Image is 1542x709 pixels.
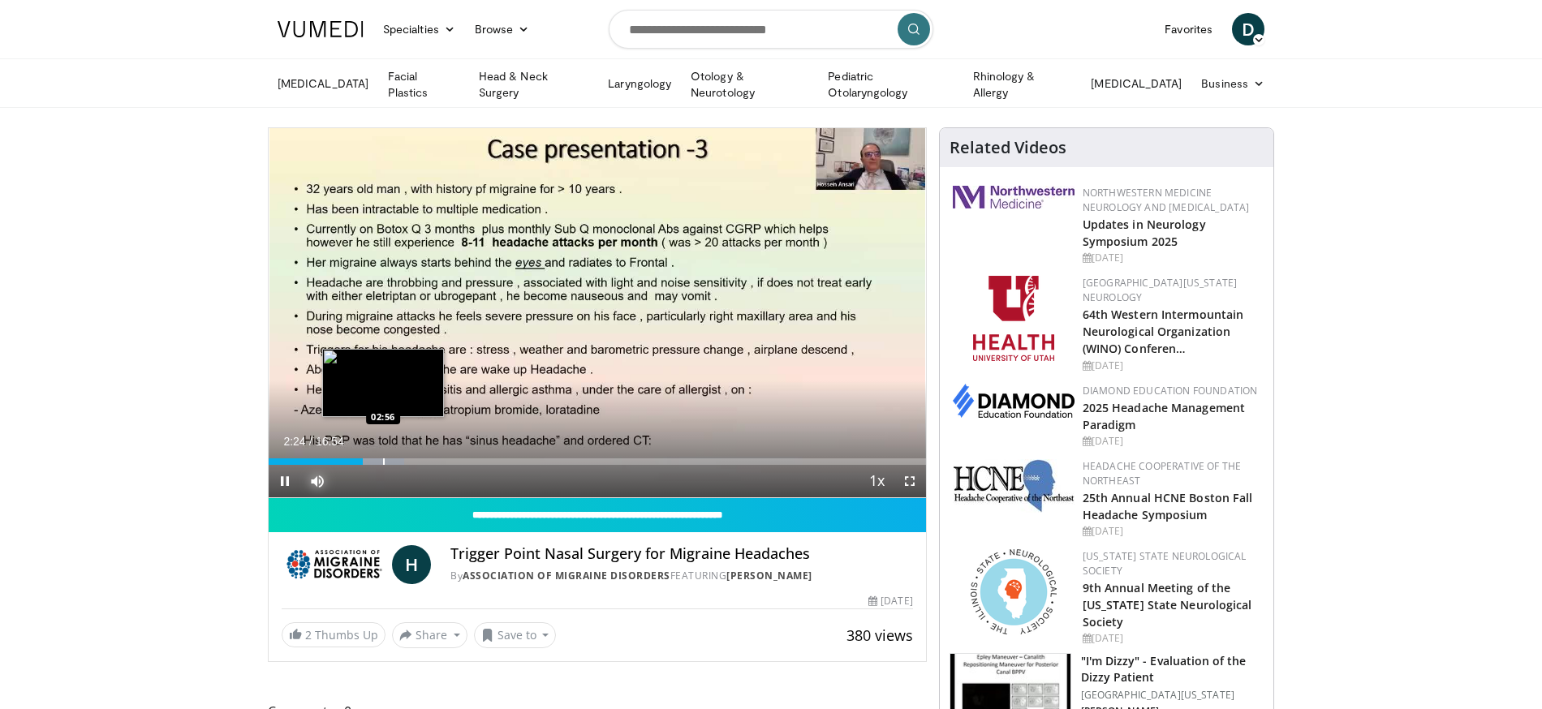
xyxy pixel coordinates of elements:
a: Northwestern Medicine Neurology and [MEDICAL_DATA] [1083,186,1250,214]
span: 2:24 [283,435,305,448]
a: Head & Neck Surgery [469,68,598,101]
a: Updates in Neurology Symposium 2025 [1083,217,1206,249]
h4: Related Videos [950,138,1066,157]
a: Headache Cooperative of the Northeast [1083,459,1242,488]
p: [GEOGRAPHIC_DATA][US_STATE] [1081,689,1264,702]
img: d0406666-9e5f-4b94-941b-f1257ac5ccaf.png.150x105_q85_autocrop_double_scale_upscale_version-0.2.png [953,384,1075,418]
span: 16:54 [316,435,344,448]
a: Pediatric Otolaryngology [818,68,963,101]
div: [DATE] [1083,359,1260,373]
span: / [309,435,312,448]
span: 2 [305,627,312,642]
span: 380 views [846,625,913,645]
img: 2a462fb6-9365-492a-ac79-3166a6f924d8.png.150x105_q85_autocrop_double_scale_upscale_version-0.2.jpg [953,186,1075,208]
input: Search topics, interventions [609,10,933,49]
a: Diamond Education Foundation [1083,384,1258,397]
button: Save to [474,622,557,648]
a: 9th Annual Meeting of the [US_STATE] State Neurological Society [1083,580,1252,630]
div: [DATE] [1083,434,1260,449]
a: Favorites [1155,13,1222,45]
img: image.jpeg [322,349,444,417]
a: 25th Annual HCNE Boston Fall Headache Symposium [1083,490,1253,522]
a: Otology & Neurotology [681,68,818,101]
img: 71a8b48c-8850-4916-bbdd-e2f3ccf11ef9.png.150x105_q85_autocrop_double_scale_upscale_version-0.2.png [971,549,1057,634]
h3: "I'm Dizzy" - Evaluation of the Dizzy Patient [1081,653,1264,685]
div: Progress Bar [269,458,926,465]
div: [DATE] [1083,251,1260,265]
a: Business [1191,67,1274,100]
button: Pause [269,465,301,497]
a: D [1232,13,1264,45]
img: Association of Migraine Disorders [282,545,385,584]
a: Browse [465,13,540,45]
a: Association of Migraine Disorders [463,569,670,582]
a: [US_STATE] State Neurological Society [1083,549,1247,578]
div: [DATE] [868,594,912,608]
button: Fullscreen [894,465,926,497]
h4: Trigger Point Nasal Surgery for Migraine Headaches [450,545,913,563]
a: Laryngology [598,67,681,100]
video-js: Video Player [269,128,926,498]
img: 6c52f715-17a6-4da1-9b6c-8aaf0ffc109f.jpg.150x105_q85_autocrop_double_scale_upscale_version-0.2.jpg [953,459,1075,513]
button: Playback Rate [861,465,894,497]
div: By FEATURING [450,569,913,583]
button: Mute [301,465,334,497]
a: [MEDICAL_DATA] [268,67,378,100]
a: Facial Plastics [378,68,469,101]
a: 2025 Headache Management Paradigm [1083,400,1245,432]
a: 2 Thumbs Up [282,622,385,647]
a: [GEOGRAPHIC_DATA][US_STATE] Neurology [1083,276,1238,304]
a: [MEDICAL_DATA] [1081,67,1191,100]
a: Specialties [373,13,465,45]
img: VuMedi Logo [278,21,364,37]
a: 64th Western Intermountain Neurological Organization (WINO) Conferen… [1083,307,1244,356]
a: [PERSON_NAME] [726,569,812,582]
img: f6362829-b0a3-407d-a044-59546adfd345.png.150x105_q85_autocrop_double_scale_upscale_version-0.2.png [973,276,1054,361]
div: [DATE] [1083,631,1260,646]
div: [DATE] [1083,524,1260,539]
a: H [392,545,431,584]
button: Share [392,622,467,648]
a: Rhinology & Allergy [963,68,1082,101]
